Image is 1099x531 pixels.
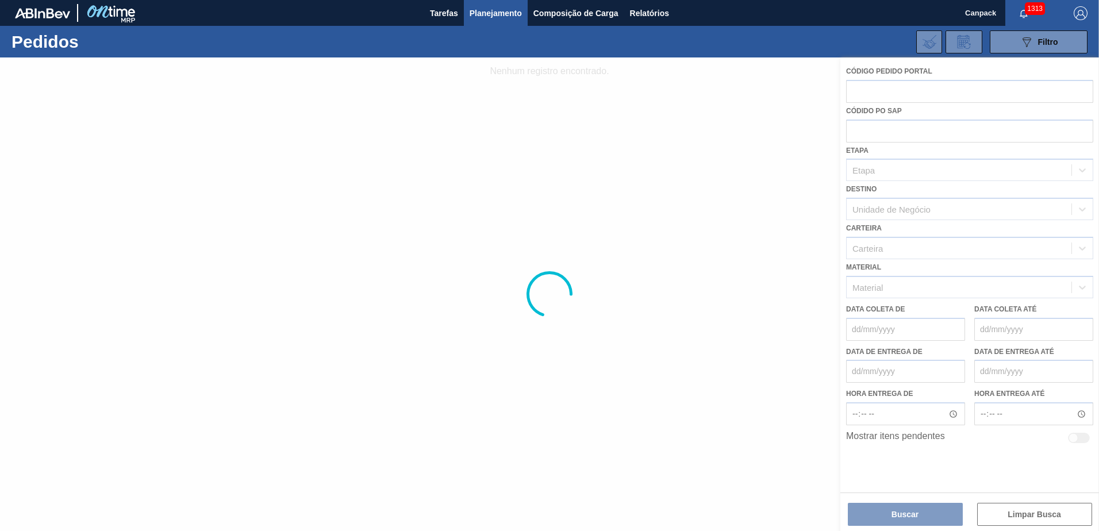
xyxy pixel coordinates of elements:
[15,8,70,18] img: TNhmsLtSVTkK8tSr43FrP2fwEKptu5GPRR3wAAAABJRU5ErkJggg==
[630,6,669,20] span: Relatórios
[1025,2,1045,15] span: 1313
[990,30,1088,53] button: Filtro
[11,35,183,48] h1: Pedidos
[533,6,618,20] span: Composição de Carga
[1074,6,1088,20] img: Logout
[470,6,522,20] span: Planejamento
[430,6,458,20] span: Tarefas
[1005,5,1042,21] button: Notificações
[1038,37,1058,47] span: Filtro
[946,30,982,53] div: Solicitação de Revisão de Pedidos
[916,30,942,53] div: Importar Negociações dos Pedidos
